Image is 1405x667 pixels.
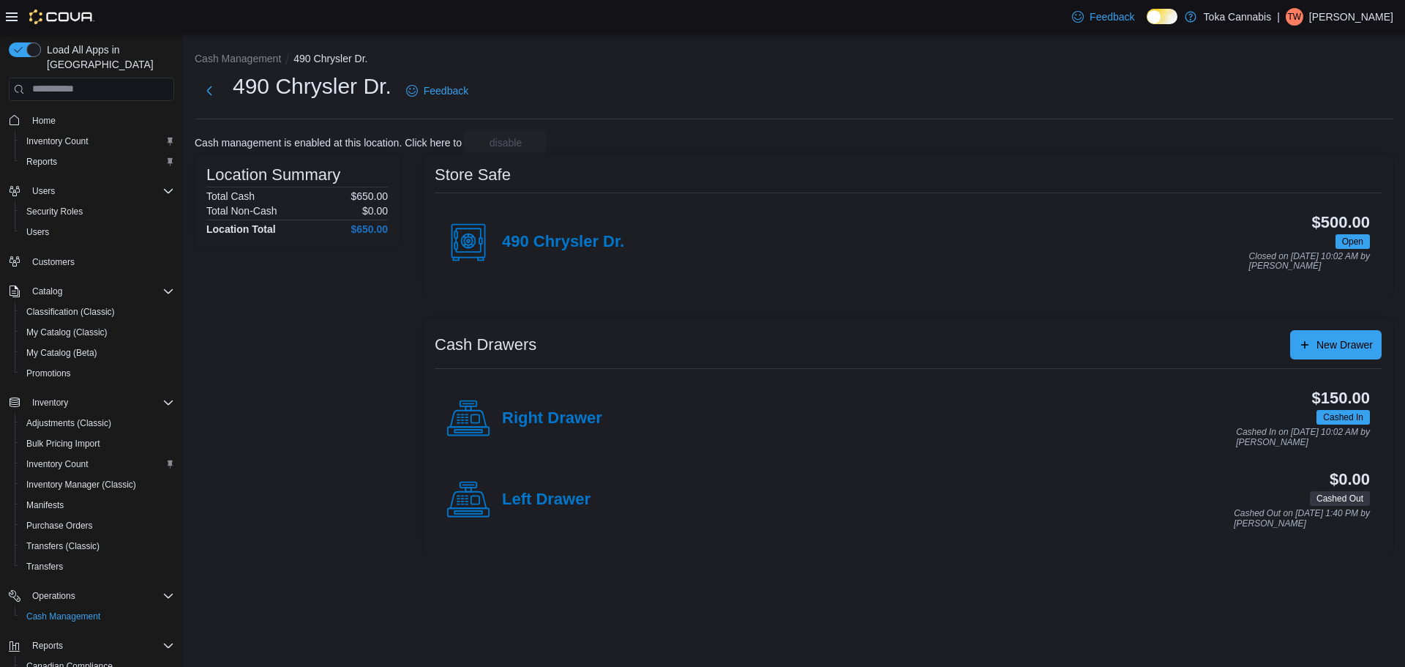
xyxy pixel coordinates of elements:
[15,222,180,242] button: Users
[206,190,255,202] h6: Total Cash
[26,438,100,450] span: Bulk Pricing Import
[1277,8,1280,26] p: |
[400,76,474,105] a: Feedback
[26,587,174,605] span: Operations
[20,133,94,150] a: Inventory Count
[195,51,1393,69] nav: An example of EuiBreadcrumbs
[26,540,100,552] span: Transfers (Classic)
[20,496,174,514] span: Manifests
[26,156,57,168] span: Reports
[26,135,89,147] span: Inventory Count
[1236,428,1370,447] p: Cashed In on [DATE] 10:02 AM by [PERSON_NAME]
[26,111,174,130] span: Home
[20,435,106,452] a: Bulk Pricing Import
[1290,330,1382,359] button: New Drawer
[20,558,69,575] a: Transfers
[195,53,281,64] button: Cash Management
[3,181,180,201] button: Users
[1316,410,1370,425] span: Cashed In
[351,223,388,235] h4: $650.00
[15,454,180,474] button: Inventory Count
[41,42,174,72] span: Load All Apps in [GEOGRAPHIC_DATA]
[502,233,624,252] h4: 490 Chrysler Dr.
[293,53,367,64] button: 490 Chrysler Dr.
[1323,411,1363,424] span: Cashed In
[26,253,80,271] a: Customers
[20,344,174,362] span: My Catalog (Beta)
[26,347,97,359] span: My Catalog (Beta)
[3,392,180,413] button: Inventory
[490,135,522,150] span: disable
[1316,338,1373,352] span: New Drawer
[26,283,68,300] button: Catalog
[15,433,180,454] button: Bulk Pricing Import
[29,10,94,24] img: Cova
[20,558,174,575] span: Transfers
[15,556,180,577] button: Transfers
[15,131,180,152] button: Inventory Count
[26,327,108,338] span: My Catalog (Classic)
[20,455,174,473] span: Inventory Count
[26,561,63,573] span: Transfers
[26,182,174,200] span: Users
[15,606,180,627] button: Cash Management
[26,417,111,429] span: Adjustments (Classic)
[26,394,174,411] span: Inventory
[1312,390,1370,407] h3: $150.00
[362,205,388,217] p: $0.00
[20,414,117,432] a: Adjustments (Classic)
[20,365,77,382] a: Promotions
[1335,234,1370,249] span: Open
[1234,509,1370,529] p: Cashed Out on [DATE] 1:40 PM by [PERSON_NAME]
[20,517,99,534] a: Purchase Orders
[15,343,180,363] button: My Catalog (Beta)
[20,133,174,150] span: Inventory Count
[465,131,547,154] button: disable
[15,413,180,433] button: Adjustments (Classic)
[26,520,93,532] span: Purchase Orders
[1066,2,1140,31] a: Feedback
[20,608,106,625] a: Cash Management
[15,302,180,322] button: Classification (Classic)
[502,491,591,510] h4: Left Drawer
[1309,8,1393,26] p: [PERSON_NAME]
[20,455,94,473] a: Inventory Count
[20,303,174,321] span: Classification (Classic)
[351,190,388,202] p: $650.00
[1090,10,1134,24] span: Feedback
[1147,24,1147,25] span: Dark Mode
[26,226,49,238] span: Users
[3,636,180,656] button: Reports
[20,496,70,514] a: Manifests
[20,365,174,382] span: Promotions
[20,324,113,341] a: My Catalog (Classic)
[20,203,174,220] span: Security Roles
[1286,8,1303,26] div: Ty Wilson
[20,223,55,241] a: Users
[15,322,180,343] button: My Catalog (Classic)
[15,152,180,172] button: Reports
[26,637,69,655] button: Reports
[20,476,142,493] a: Inventory Manager (Classic)
[32,185,55,197] span: Users
[32,286,62,297] span: Catalog
[1330,471,1370,488] h3: $0.00
[26,206,83,217] span: Security Roles
[26,394,74,411] button: Inventory
[20,324,174,341] span: My Catalog (Classic)
[15,536,180,556] button: Transfers (Classic)
[206,223,276,235] h4: Location Total
[206,205,277,217] h6: Total Non-Cash
[20,608,174,625] span: Cash Management
[1147,9,1177,24] input: Dark Mode
[26,458,89,470] span: Inventory Count
[26,368,71,379] span: Promotions
[1288,8,1302,26] span: TW
[1316,492,1363,505] span: Cashed Out
[435,166,511,184] h3: Store Safe
[424,83,468,98] span: Feedback
[26,499,64,511] span: Manifests
[502,409,602,428] h4: Right Drawer
[1342,235,1363,248] span: Open
[1204,8,1272,26] p: Toka Cannabis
